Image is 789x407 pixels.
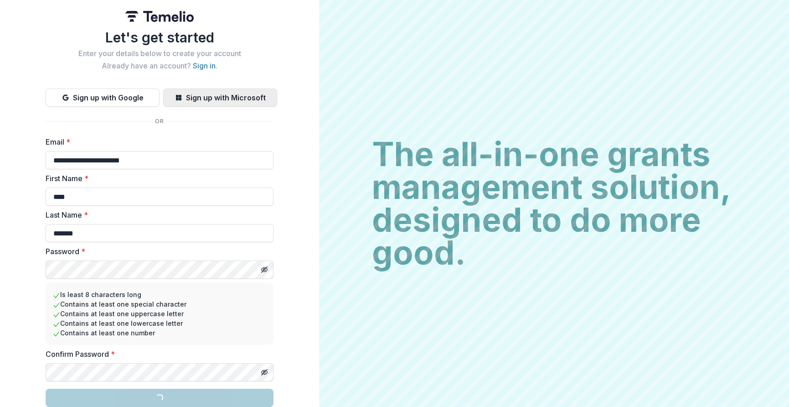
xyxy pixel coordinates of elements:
[53,299,266,309] li: Contains at least one special character
[46,89,160,107] button: Sign up with Google
[46,62,273,70] h2: Already have an account? .
[163,89,277,107] button: Sign up with Microsoft
[53,328,266,338] li: Contains at least one number
[46,49,273,58] h2: Enter your details below to create your account
[53,309,266,318] li: Contains at least one uppercase letter
[53,290,266,299] li: Is least 8 characters long
[46,29,273,46] h1: Let's get started
[46,173,268,184] label: First Name
[46,349,268,360] label: Confirm Password
[46,136,268,147] label: Email
[46,209,268,220] label: Last Name
[193,61,216,70] a: Sign in
[257,262,272,277] button: Toggle password visibility
[257,365,272,380] button: Toggle password visibility
[53,318,266,328] li: Contains at least one lowercase letter
[46,246,268,257] label: Password
[125,11,194,22] img: Temelio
